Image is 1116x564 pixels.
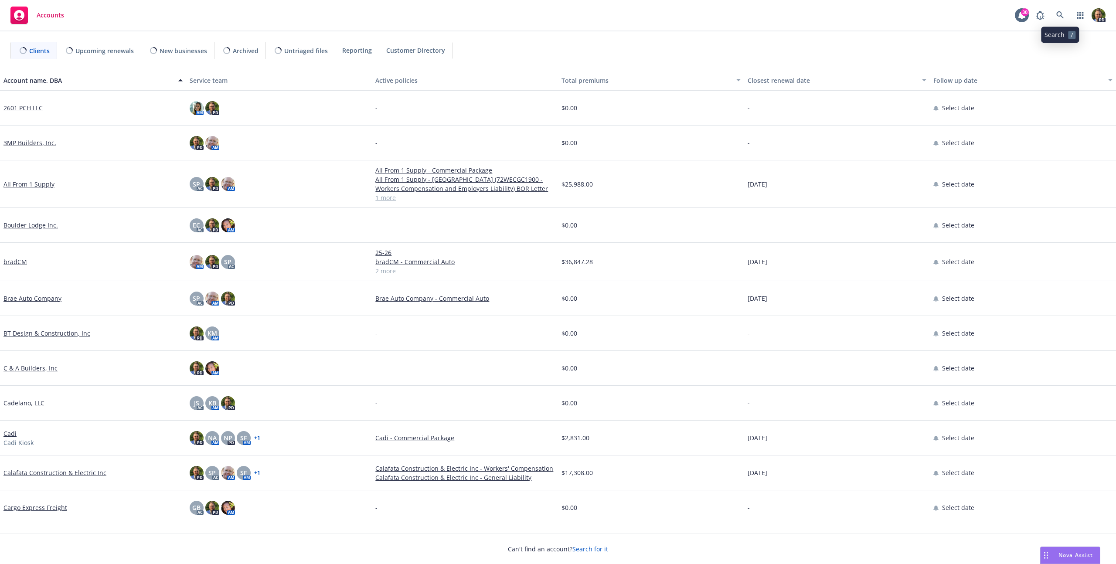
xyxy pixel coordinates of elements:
span: Select date [942,221,974,230]
img: photo [190,136,204,150]
img: photo [1092,8,1106,22]
div: Active policies [375,76,555,85]
span: [DATE] [748,180,767,189]
span: [DATE] [748,468,767,477]
img: photo [190,431,204,445]
span: [DATE] [748,257,767,266]
span: Customer Directory [386,46,445,55]
span: Untriaged files [284,46,328,55]
span: $0.00 [561,329,577,338]
span: SF [240,433,247,442]
span: [DATE] [748,433,767,442]
img: photo [205,501,219,515]
a: Cadi [3,429,17,438]
span: Select date [942,138,974,147]
span: [DATE] [748,294,767,303]
a: 2 more [375,266,555,275]
span: Select date [942,468,974,477]
a: Calafata Construction & Electric Inc - Workers' Compensation [375,464,555,473]
a: Report a Bug [1031,7,1049,24]
a: Calafata Construction & Electric Inc [3,468,106,477]
span: - [748,364,750,373]
a: 25-26 [375,248,555,257]
a: 1 more [375,193,555,202]
span: NP [224,433,232,442]
span: - [375,503,378,512]
span: $2,831.00 [561,433,589,442]
span: Can't find an account? [508,544,608,554]
img: photo [221,501,235,515]
span: EC [193,221,200,230]
span: SF [240,468,247,477]
span: - [375,364,378,373]
span: Select date [942,433,974,442]
img: photo [190,466,204,480]
button: Active policies [372,70,558,91]
img: photo [205,177,219,191]
a: All From 1 Supply - [GEOGRAPHIC_DATA] (72WECGC1900 - Workers Compensation and Employers Liability... [375,175,555,193]
img: photo [190,255,204,269]
a: Brae Auto Company [3,294,61,303]
span: - [375,329,378,338]
a: Cadi - Commercial Package [375,433,555,442]
span: SP [208,468,216,477]
span: $0.00 [561,398,577,408]
a: Search for it [572,545,608,553]
span: $0.00 [561,294,577,303]
span: SP [193,294,200,303]
div: Drag to move [1041,547,1051,564]
a: 3MP Builders, Inc. [3,138,56,147]
span: - [748,329,750,338]
span: $36,847.28 [561,257,593,266]
span: $0.00 [561,221,577,230]
a: All From 1 Supply - Commercial Package [375,166,555,175]
span: New businesses [160,46,207,55]
span: - [375,138,378,147]
span: - [375,221,378,230]
span: Select date [942,398,974,408]
img: photo [205,361,219,375]
span: - [375,398,378,408]
a: + 1 [254,470,260,476]
a: bradCM [3,257,27,266]
img: photo [205,255,219,269]
span: $0.00 [561,103,577,112]
img: photo [190,326,204,340]
a: Accounts [7,3,68,27]
span: KB [208,398,216,408]
img: photo [221,177,235,191]
span: Nova Assist [1058,551,1093,559]
img: photo [221,396,235,410]
img: photo [221,218,235,232]
span: Cadi Kiosk [3,438,34,447]
span: - [748,398,750,408]
a: All From 1 Supply [3,180,54,189]
span: Select date [942,364,974,373]
div: 30 [1021,7,1029,15]
span: Select date [942,257,974,266]
button: Service team [186,70,372,91]
a: + 1 [254,435,260,441]
div: Follow up date [933,76,1103,85]
span: - [748,138,750,147]
span: Select date [942,294,974,303]
span: $0.00 [561,503,577,512]
span: - [375,103,378,112]
button: Total premiums [558,70,744,91]
button: Nova Assist [1040,547,1100,564]
img: photo [205,101,219,115]
a: 2601 PCH LLC [3,103,43,112]
img: photo [205,218,219,232]
span: - [748,503,750,512]
a: Cadelano, LLC [3,398,44,408]
a: Brae Auto Company - Commercial Auto [375,294,555,303]
span: Select date [942,103,974,112]
img: photo [190,361,204,375]
a: Switch app [1072,7,1089,24]
a: Boulder Lodge Inc. [3,221,58,230]
span: Archived [233,46,259,55]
